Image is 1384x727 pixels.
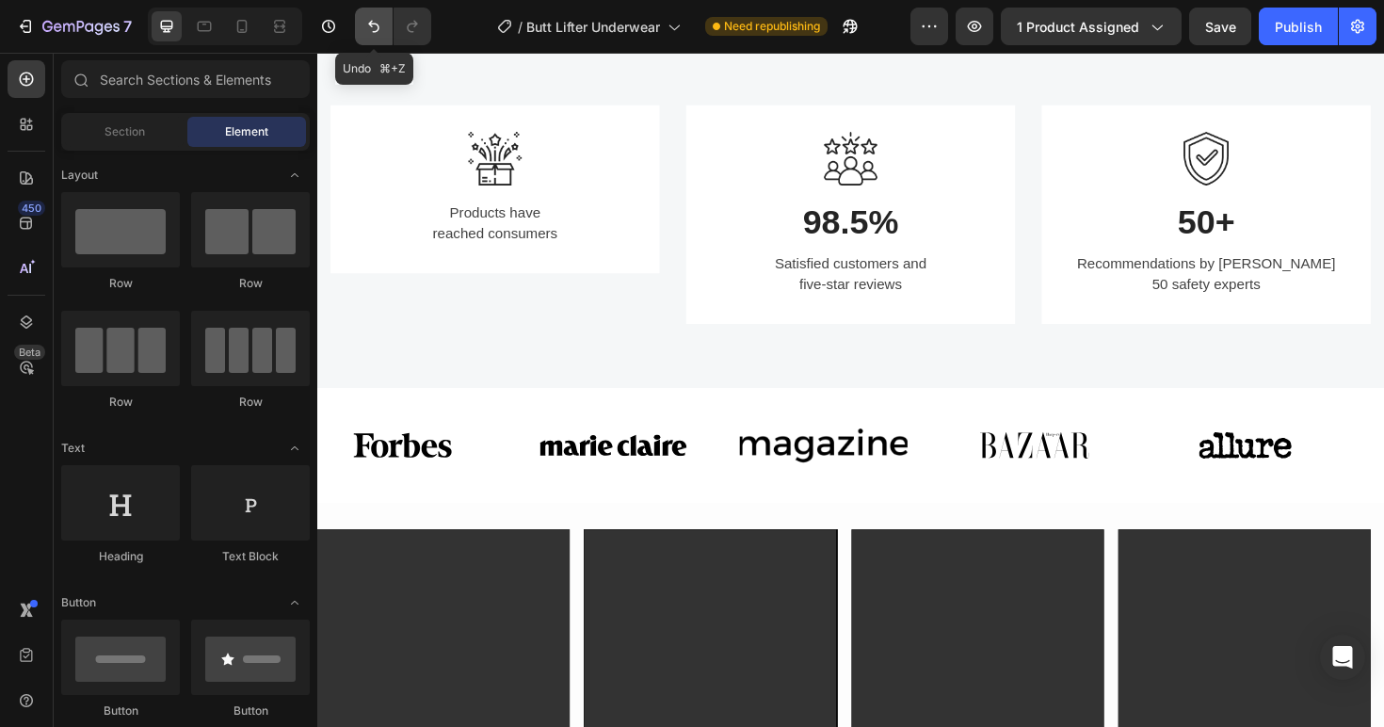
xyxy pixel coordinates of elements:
img: Alt Image [537,84,593,141]
img: Alt image [12,387,169,444]
span: Butt Lifter Underwear [526,17,660,37]
iframe: Design area [317,53,1384,727]
div: Row [191,275,310,292]
img: Alt image [235,387,392,444]
div: Heading [61,548,180,565]
div: Open Intercom Messenger [1320,635,1365,680]
button: Publish [1259,8,1338,45]
span: Element [225,123,268,140]
div: Row [61,275,180,292]
span: Save [1205,19,1236,35]
span: Button [61,594,96,611]
span: Text [61,440,85,457]
img: Alt Image [913,84,970,141]
p: Recommendations by [PERSON_NAME] 50 safety experts [797,212,1086,257]
div: Row [191,394,310,411]
button: Save [1189,8,1251,45]
div: Undo/Redo [355,8,431,45]
div: Button [191,703,310,719]
span: Toggle open [280,160,310,190]
div: 450 [18,201,45,216]
div: Button [61,703,180,719]
span: / [518,17,523,37]
p: 98.5% [421,158,709,202]
div: Beta [14,345,45,360]
div: Row [61,394,180,411]
button: 7 [8,8,140,45]
img: Alt image [682,387,838,444]
span: Section [105,123,145,140]
span: Need republishing [724,18,820,35]
div: Text Block [191,548,310,565]
p: 50+ [797,158,1086,202]
span: 1 product assigned [1017,17,1139,37]
button: 1 product assigned [1001,8,1182,45]
span: Toggle open [280,588,310,618]
p: Satisfied customers and five-star reviews [421,212,709,257]
img: Alt image [447,379,625,454]
p: 7 [123,15,132,38]
span: Layout [61,167,98,184]
img: Alt image [905,387,1061,444]
div: Publish [1275,17,1322,37]
span: Toggle open [280,433,310,463]
input: Search Sections & Elements [61,60,310,98]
